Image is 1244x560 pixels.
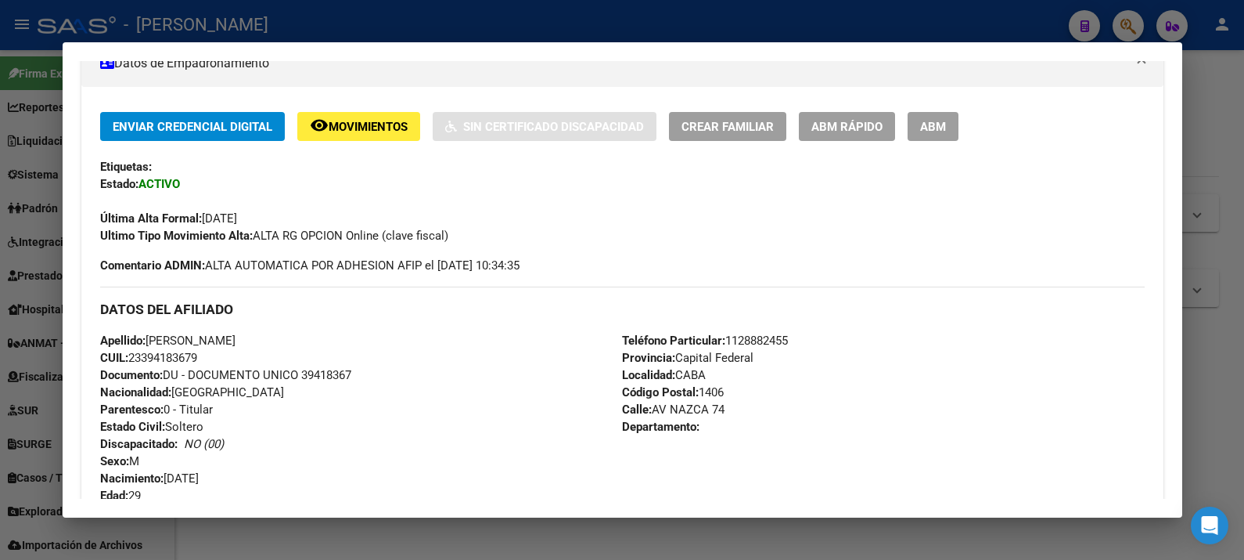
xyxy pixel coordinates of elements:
[100,351,197,365] span: 23394183679
[622,385,724,399] span: 1406
[622,351,675,365] strong: Provincia:
[100,471,199,486] span: [DATE]
[100,385,171,399] strong: Nacionalidad:
[622,420,699,434] strong: Departamento:
[100,258,205,273] strong: Comentario ADMIN:
[908,112,958,141] button: ABM
[100,420,165,434] strong: Estado Civil:
[100,112,285,141] button: Enviar Credencial Digital
[100,334,235,348] span: [PERSON_NAME]
[100,368,351,382] span: DU - DOCUMENTO UNICO 39418367
[100,229,448,243] span: ALTA RG OPCION Online (clave fiscal)
[463,120,644,134] span: Sin Certificado Discapacidad
[138,177,180,191] strong: ACTIVO
[113,120,272,134] span: Enviar Credencial Digital
[100,437,178,451] strong: Discapacitado:
[100,420,203,434] span: Soltero
[1191,507,1228,544] div: Open Intercom Messenger
[100,54,1126,73] mat-panel-title: Datos de Empadronamiento
[622,385,699,399] strong: Código Postal:
[100,454,139,468] span: M
[622,334,788,348] span: 1128882455
[100,211,202,226] strong: Última Alta Formal:
[81,40,1163,87] mat-expansion-panel-header: Datos de Empadronamiento
[100,351,128,365] strong: CUIL:
[100,368,163,382] strong: Documento:
[100,454,129,468] strong: Sexo:
[310,116,329,135] mat-icon: remove_red_eye
[433,112,656,141] button: Sin Certificado Discapacidad
[100,257,520,274] span: ALTA AUTOMATICA POR ADHESION AFIP el [DATE] 10:34:35
[100,334,146,348] strong: Apellido:
[100,489,128,503] strong: Edad:
[100,403,164,417] strong: Parentesco:
[100,160,152,174] strong: Etiquetas:
[100,403,213,417] span: 0 - Titular
[297,112,420,141] button: Movimientos
[100,177,138,191] strong: Estado:
[799,112,895,141] button: ABM Rápido
[669,112,786,141] button: Crear Familiar
[100,301,1145,318] h3: DATOS DEL AFILIADO
[100,229,253,243] strong: Ultimo Tipo Movimiento Alta:
[622,334,725,348] strong: Teléfono Particular:
[622,368,706,382] span: CABA
[681,120,774,134] span: Crear Familiar
[329,120,408,134] span: Movimientos
[100,471,164,486] strong: Nacimiento:
[100,211,237,226] span: [DATE]
[100,489,141,503] span: 29
[184,437,224,451] i: NO (00)
[920,120,946,134] span: ABM
[622,351,753,365] span: Capital Federal
[811,120,883,134] span: ABM Rápido
[100,385,284,399] span: [GEOGRAPHIC_DATA]
[622,403,724,417] span: AV NAZCA 74
[622,403,652,417] strong: Calle:
[622,368,675,382] strong: Localidad:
